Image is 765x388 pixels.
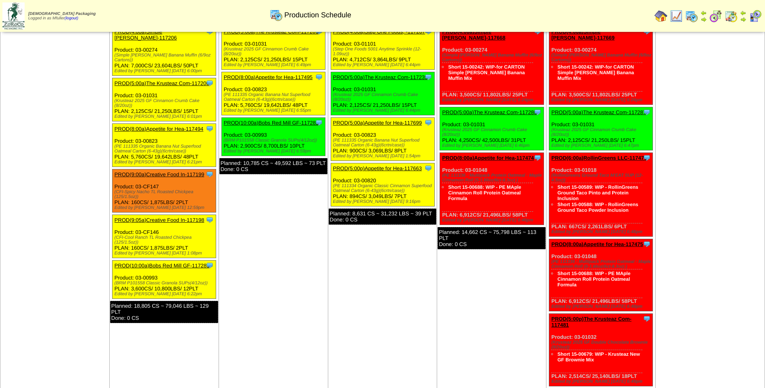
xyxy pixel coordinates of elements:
[112,215,216,258] div: Product: 03-CF146 PLAN: 160CS / 1,875LBS / 2PLT
[224,108,325,113] div: Edited by [PERSON_NAME] [DATE] 6:55pm
[115,190,216,199] div: (CFI-Spicy Nacho TL Roasted Chickpea (125/1.5oz))
[206,261,214,269] img: Tooltip
[115,80,209,86] a: PROD(5:00a)The Krusteaz Com-117200
[448,184,521,201] a: Short 15-00688: WIP - PE MAple Cinnamon Roll Protein Oatmeal Formula
[284,11,351,19] span: Production Schedule
[224,63,325,67] div: Edited by [PERSON_NAME] [DATE] 6:49pm
[551,127,652,137] div: (Krusteaz 2025 GF Cinnamon Crumb Cake (8/20oz))
[28,12,96,21] span: Logged in as Mfuller
[333,165,422,171] a: PROD(5:00p)Appetite for Hea-117663
[557,184,638,201] a: Short 15-00589: WIP - RollinGreens Ground Taco Pinto and Protein Inclusion
[115,251,216,256] div: Edited by [PERSON_NAME] [DATE] 1:08pm
[333,74,428,80] a: PROD(5:00a)The Krusteaz Com-117235
[115,281,216,286] div: (BRM P101558 Classic Granola SUPs(4/12oz))
[333,154,434,159] div: Edited by [PERSON_NAME] [DATE] 1:54pm
[424,73,432,81] img: Tooltip
[115,171,204,177] a: PROD(9:00a)Creative Food In-117199
[333,199,434,204] div: Edited by [PERSON_NAME] [DATE] 9:16pm
[315,73,323,81] img: Tooltip
[331,27,434,70] div: Product: 03-01101 PLAN: 4,712CS / 3,864LBS / 9PLT
[112,78,216,121] div: Product: 03-01031 PLAN: 2,125CS / 21,250LBS / 15PLT
[65,16,78,21] a: (logout)
[110,301,218,323] div: Planned: 18,805 CS ~ 79,046 LBS ~ 129 PLT Done: 0 CS
[115,205,216,210] div: Edited by [PERSON_NAME] [DATE] 12:59pm
[551,340,652,350] div: (Krusteaz 2025 GF Double Chocolate Brownie (8/20oz))
[331,163,434,207] div: Product: 03-00820 PLAN: 894CS / 3,049LBS / 7PLT
[440,27,544,105] div: Product: 03-00274 PLAN: 3,500CS / 11,802LBS / 25PLT
[549,27,653,105] div: Product: 03-00274 PLAN: 3,500CS / 11,802LBS / 25PLT
[700,16,707,23] img: arrowright.gif
[112,27,216,76] div: Product: 03-00274 PLAN: 7,000CS / 23,604LBS / 50PLT
[333,47,434,56] div: (Step One Foods 5001 Anytime Sprinkle (12-1.09oz))
[115,53,216,63] div: (Simple [PERSON_NAME] Banana Muffin (6/9oz Cartons))
[643,154,651,162] img: Tooltip
[534,154,542,162] img: Tooltip
[643,108,651,116] img: Tooltip
[270,8,283,21] img: calendarprod.gif
[221,27,325,70] div: Product: 03-01031 PLAN: 2,125CS / 21,250LBS / 15PLT
[442,218,543,223] div: Edited by [PERSON_NAME] [DATE] 6:46pm
[551,316,632,328] a: PROD(5:00p)The Krusteaz Com-117481
[557,271,630,288] a: Short 15-00688: WIP - PE MAple Cinnamon Roll Protein Oatmeal Formula
[438,227,546,249] div: Planned: 14,662 CS ~ 75,798 LBS ~ 113 PLT Done: 0 CS
[112,261,216,299] div: Product: 03-00993 PLAN: 3,600CS / 10,800LBS / 12PLT
[442,53,543,63] div: (Simple [PERSON_NAME] Banana Muffin (6/9oz Cartons))
[655,10,667,23] img: home.gif
[549,153,653,237] div: Product: 03-01018 PLAN: 667CS / 2,261LBS / 6PLT
[333,120,422,126] a: PROD(5:00a)Appetite for Hea-117699
[557,202,638,213] a: Short 15-00588: WIP - RollinGreens Ground Taco Powder Inclusion
[442,98,543,102] div: Edited by [PERSON_NAME] [DATE] 6:24pm
[440,153,544,225] div: Product: 03-01048 PLAN: 6,912CS / 21,496LBS / 58PLT
[551,53,652,63] div: (Simple [PERSON_NAME] Banana Muffin (6/9oz Cartons))
[709,10,722,23] img: calendarblend.gif
[221,72,325,115] div: Product: 03-00823 PLAN: 5,760CS / 19,642LBS / 48PLT
[534,108,542,116] img: Tooltip
[740,16,746,23] img: arrowright.gif
[206,79,214,87] img: Tooltip
[333,108,434,113] div: Edited by [PERSON_NAME] [DATE] 6:44pm
[442,155,534,161] a: PROD(8:00a)Appetite for Hea-117474
[333,92,434,102] div: (Krusteaz 2025 GF Cinnamon Crumb Cake (8/20oz))
[643,240,651,248] img: Tooltip
[329,209,437,225] div: Planned: 8,631 CS ~ 31,232 LBS ~ 39 PLT Done: 0 CS
[333,63,434,67] div: Edited by [PERSON_NAME] [DATE] 6:44pm
[749,10,762,23] img: calendarcustomer.gif
[551,173,652,183] div: (RollinGreens Ground Taco M'EAT SUP (12-4.5oz))
[551,143,652,148] div: Edited by [PERSON_NAME] [DATE] 6:47pm
[557,64,634,81] a: Short 15-00242: WIP-for CARTON Simple [PERSON_NAME] Banana Muffin Mix
[551,229,652,234] div: Edited by [PERSON_NAME] [DATE] 6:48pm
[442,109,537,115] a: PROD(5:00a)The Krusteaz Com-117286
[224,120,319,126] a: PROD(10:00a)Bobs Red Mill GF-117282
[115,217,204,223] a: PROD(9:05a)Creative Food In-117198
[424,119,432,127] img: Tooltip
[315,119,323,127] img: Tooltip
[551,259,652,269] div: (PE 111336 - Multipack Protein Oatmeal - Maple Cinnamon Roll (5-1.66oz/6ct-8.3oz) )
[115,69,216,73] div: Edited by [PERSON_NAME] [DATE] 6:00pm
[424,164,432,172] img: Tooltip
[442,143,543,148] div: Edited by [PERSON_NAME] [DATE] 6:46pm
[448,64,525,81] a: Short 15-00242: WIP-for CARTON Simple [PERSON_NAME] Banana Muffin Mix
[2,2,25,29] img: zoroco-logo-small.webp
[551,304,652,309] div: Edited by [PERSON_NAME] [DATE] 6:48pm
[551,98,652,102] div: Edited by [PERSON_NAME] [DATE] 6:24pm
[549,107,653,150] div: Product: 03-01031 PLAN: 2,125CS / 21,250LBS / 15PLT
[115,114,216,119] div: Edited by [PERSON_NAME] [DATE] 6:01pm
[549,314,653,386] div: Product: 03-01032 PLAN: 2,514CS / 25,140LBS / 18PLT
[442,173,543,183] div: (PE 111336 - Multipack Protein Oatmeal - Maple Cinnamon Roll (5-1.66oz/6ct-8.3oz) )
[219,158,327,174] div: Planned: 10,785 CS ~ 49,592 LBS ~ 73 PLT Done: 0 CS
[549,239,653,311] div: Product: 03-01048 PLAN: 6,912CS / 21,496LBS / 58PLT
[115,292,216,296] div: Edited by [PERSON_NAME] [DATE] 6:22pm
[551,241,643,247] a: PROD(8:00a)Appetite for Hea-117475
[206,125,214,133] img: Tooltip
[331,72,434,115] div: Product: 03-01031 PLAN: 2,125CS / 21,250LBS / 15PLT
[643,315,651,323] img: Tooltip
[206,216,214,224] img: Tooltip
[224,149,325,154] div: Edited by [PERSON_NAME] [DATE] 6:59pm
[112,169,216,213] div: Product: 03-CF147 PLAN: 160CS / 1,875LBS / 2PLT
[440,107,544,150] div: Product: 03-01031 PLAN: 4,250CS / 42,500LBS / 31PLT
[700,10,707,16] img: arrowleft.gif
[224,47,325,56] div: (Krusteaz 2025 GF Cinnamon Crumb Cake (8/20oz))
[224,74,313,80] a: PROD(8:00a)Appetite for Hea-117495
[442,127,543,137] div: (Krusteaz 2025 GF Cinnamon Crumb Cake (8/20oz))
[115,144,216,154] div: (PE 111335 Organic Banana Nut Superfood Oatmeal Carton (6-43g)(6crtn/case))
